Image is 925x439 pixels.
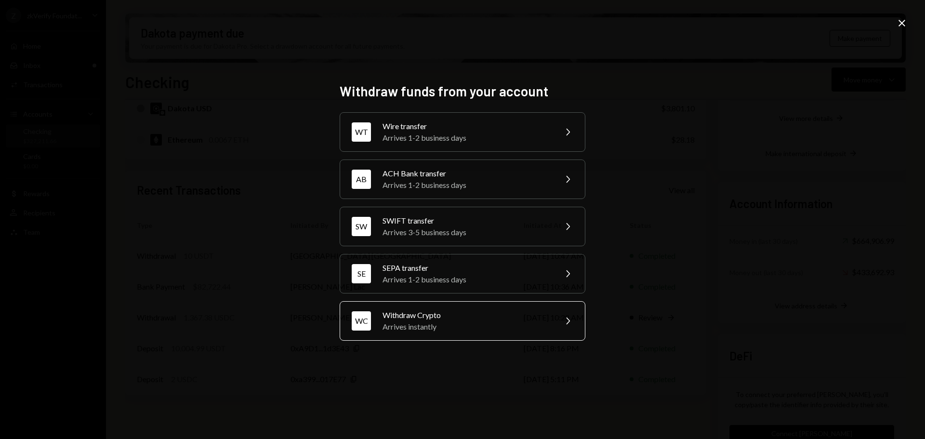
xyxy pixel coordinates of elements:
[340,160,585,199] button: ABACH Bank transferArrives 1-2 business days
[383,120,550,132] div: Wire transfer
[352,311,371,331] div: WC
[383,262,550,274] div: SEPA transfer
[383,309,550,321] div: Withdraw Crypto
[352,170,371,189] div: AB
[352,217,371,236] div: SW
[340,301,585,341] button: WCWithdraw CryptoArrives instantly
[383,132,550,144] div: Arrives 1-2 business days
[383,168,550,179] div: ACH Bank transfer
[383,274,550,285] div: Arrives 1-2 business days
[383,226,550,238] div: Arrives 3-5 business days
[352,264,371,283] div: SE
[340,254,585,293] button: SESEPA transferArrives 1-2 business days
[383,179,550,191] div: Arrives 1-2 business days
[340,207,585,246] button: SWSWIFT transferArrives 3-5 business days
[383,215,550,226] div: SWIFT transfer
[340,112,585,152] button: WTWire transferArrives 1-2 business days
[352,122,371,142] div: WT
[383,321,550,333] div: Arrives instantly
[340,82,585,101] h2: Withdraw funds from your account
